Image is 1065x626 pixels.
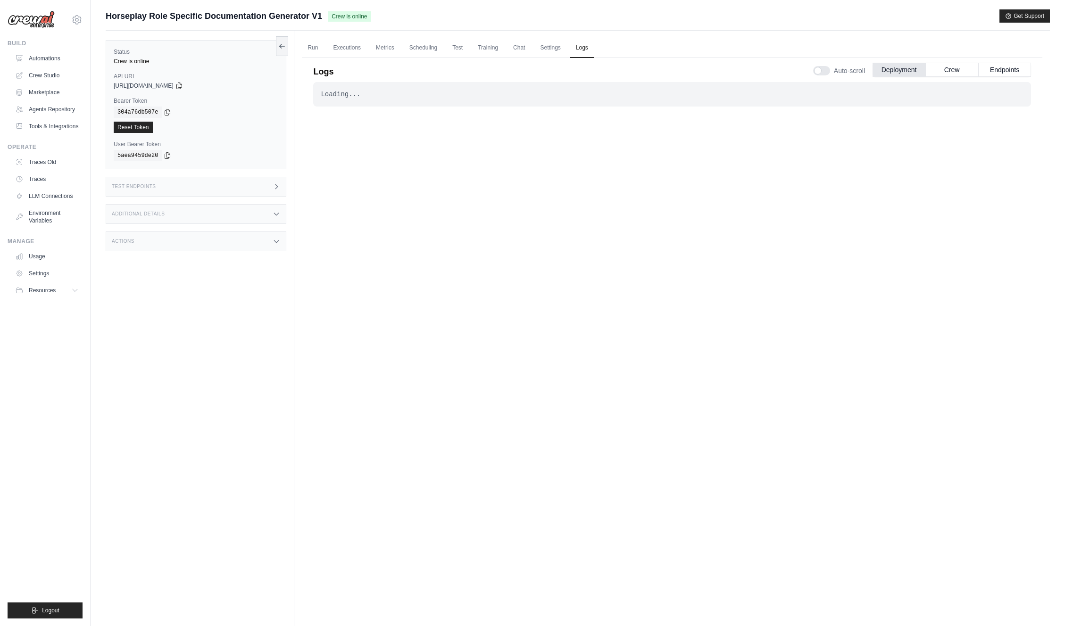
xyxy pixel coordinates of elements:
[11,119,83,134] a: Tools & Integrations
[404,38,443,58] a: Scheduling
[8,11,55,29] img: Logo
[447,38,468,58] a: Test
[114,73,278,80] label: API URL
[370,38,400,58] a: Metrics
[11,51,83,66] a: Automations
[570,38,594,58] a: Logs
[534,38,566,58] a: Settings
[114,82,174,90] span: [URL][DOMAIN_NAME]
[114,48,278,56] label: Status
[313,65,333,78] p: Logs
[112,239,134,244] h3: Actions
[8,143,83,151] div: Operate
[114,107,162,118] code: 304a76db507e
[834,66,865,75] span: Auto-scroll
[114,140,278,148] label: User Bearer Token
[11,283,83,298] button: Resources
[302,38,324,58] a: Run
[11,68,83,83] a: Crew Studio
[106,9,322,23] span: Horseplay Role Specific Documentation Generator V1
[327,38,366,58] a: Executions
[11,85,83,100] a: Marketplace
[472,38,504,58] a: Training
[11,155,83,170] a: Traces Old
[999,9,1050,23] button: Get Support
[11,249,83,264] a: Usage
[114,122,153,133] a: Reset Token
[8,40,83,47] div: Build
[11,266,83,281] a: Settings
[978,63,1031,77] button: Endpoints
[508,38,531,58] a: Chat
[42,607,59,614] span: Logout
[328,11,371,22] span: Crew is online
[11,102,83,117] a: Agents Repository
[8,602,83,618] button: Logout
[925,63,978,77] button: Crew
[11,189,83,204] a: LLM Connections
[321,90,1023,99] div: Loading...
[11,172,83,187] a: Traces
[114,58,278,65] div: Crew is online
[8,238,83,245] div: Manage
[11,206,83,228] a: Environment Variables
[112,211,165,217] h3: Additional Details
[112,184,156,189] h3: Test Endpoints
[114,150,162,161] code: 5aea9459de20
[114,97,278,105] label: Bearer Token
[873,63,925,77] button: Deployment
[29,287,56,294] span: Resources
